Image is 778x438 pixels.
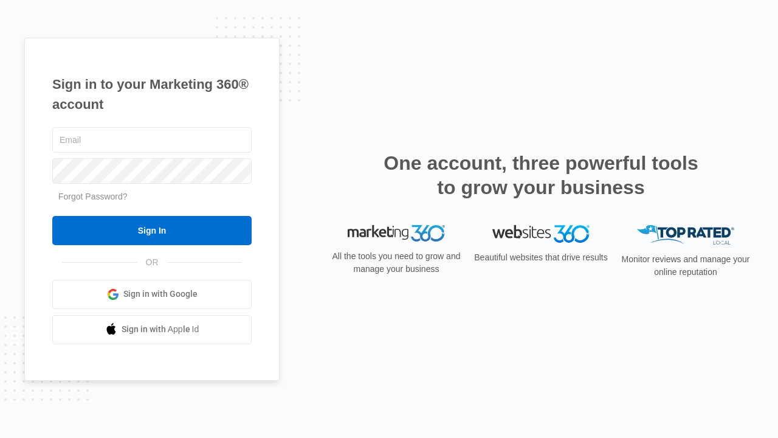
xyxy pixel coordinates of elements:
[473,251,609,264] p: Beautiful websites that drive results
[618,253,754,279] p: Monitor reviews and manage your online reputation
[492,225,590,243] img: Websites 360
[328,250,464,276] p: All the tools you need to grow and manage your business
[123,288,198,301] span: Sign in with Google
[348,225,445,242] img: Marketing 360
[122,323,199,336] span: Sign in with Apple Id
[52,315,252,344] a: Sign in with Apple Id
[137,256,167,269] span: OR
[58,192,128,201] a: Forgot Password?
[52,280,252,309] a: Sign in with Google
[52,74,252,114] h1: Sign in to your Marketing 360® account
[380,151,702,200] h2: One account, three powerful tools to grow your business
[637,225,734,245] img: Top Rated Local
[52,127,252,153] input: Email
[52,216,252,245] input: Sign In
